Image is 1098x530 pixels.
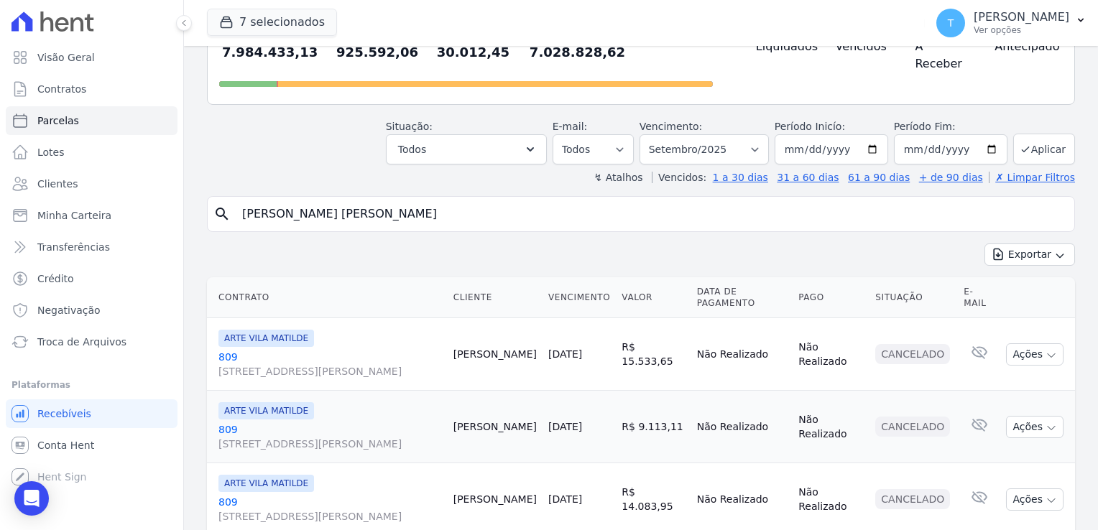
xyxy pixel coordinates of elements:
span: Clientes [37,177,78,191]
td: [PERSON_NAME] [448,318,543,391]
label: Período Inicío: [775,121,845,132]
button: Todos [386,134,547,164]
a: Recebíveis [6,399,177,428]
button: Ações [1006,343,1064,366]
th: E-mail [958,277,1000,318]
a: [DATE] [548,421,582,432]
button: T [PERSON_NAME] Ver opções [925,3,1098,43]
a: 1 a 30 dias [713,172,768,183]
a: Contratos [6,75,177,103]
a: 809[STREET_ADDRESS][PERSON_NAME] [218,495,442,524]
label: Vencimento: [640,121,702,132]
a: Clientes [6,169,177,198]
th: Valor [616,277,691,318]
span: Minha Carteira [37,208,111,223]
a: Minha Carteira [6,201,177,230]
label: E-mail: [553,121,588,132]
input: Buscar por nome do lote ou do cliente [234,200,1069,228]
i: search [213,205,231,223]
div: Open Intercom Messenger [14,481,49,516]
span: Negativação [37,303,101,317]
td: R$ 15.533,65 [616,318,691,391]
span: Parcelas [37,113,79,128]
span: ARTE VILA MATILDE [218,402,314,419]
a: Crédito [6,264,177,293]
th: Vencimento [543,277,616,318]
button: Aplicar [1013,134,1075,164]
label: Período Fim: [894,119,1007,134]
span: [STREET_ADDRESS][PERSON_NAME] [218,364,442,378]
p: Ver opções [974,24,1069,36]
td: Não Realizado [691,318,793,391]
a: Parcelas [6,106,177,135]
td: Não Realizado [793,318,869,391]
td: [PERSON_NAME] [448,391,543,463]
label: Situação: [386,121,433,132]
span: T [948,18,954,28]
button: Ações [1006,488,1064,511]
a: Negativação [6,296,177,325]
span: Transferências [37,240,110,254]
span: Conta Hent [37,438,94,452]
p: [PERSON_NAME] [974,10,1069,24]
a: Conta Hent [6,431,177,460]
a: 809[STREET_ADDRESS][PERSON_NAME] [218,422,442,451]
span: Troca de Arquivos [37,335,126,349]
span: ARTE VILA MATILDE [218,475,314,492]
a: Lotes [6,138,177,167]
button: Exportar [984,243,1075,266]
h4: A Receber [915,38,972,73]
span: Contratos [37,82,86,96]
th: Pago [793,277,869,318]
th: Data de Pagamento [691,277,793,318]
div: Cancelado [875,417,950,437]
button: Ações [1006,416,1064,438]
td: Não Realizado [793,391,869,463]
span: [STREET_ADDRESS][PERSON_NAME] [218,437,442,451]
span: ARTE VILA MATILDE [218,330,314,347]
td: R$ 9.113,11 [616,391,691,463]
label: ↯ Atalhos [594,172,642,183]
h4: Vencidos [836,38,892,55]
span: Lotes [37,145,65,159]
td: Não Realizado [691,391,793,463]
span: Todos [398,141,426,158]
a: 61 a 90 dias [848,172,910,183]
h4: Antecipado [995,38,1051,55]
th: Situação [869,277,958,318]
div: Cancelado [875,489,950,509]
h4: Liquidados [756,38,813,55]
a: [DATE] [548,348,582,360]
span: Crédito [37,271,74,286]
a: 809[STREET_ADDRESS][PERSON_NAME] [218,350,442,378]
label: Vencidos: [652,172,706,183]
a: [DATE] [548,493,582,505]
a: Troca de Arquivos [6,327,177,356]
div: Plataformas [11,376,172,394]
a: Visão Geral [6,43,177,72]
span: Recebíveis [37,406,91,421]
a: 31 a 60 dias [777,172,839,183]
a: ✗ Limpar Filtros [989,172,1075,183]
button: 7 selecionados [207,9,337,36]
th: Cliente [448,277,543,318]
div: Cancelado [875,344,950,364]
a: + de 90 dias [919,172,983,183]
span: Visão Geral [37,50,95,65]
th: Contrato [207,277,448,318]
span: [STREET_ADDRESS][PERSON_NAME] [218,509,442,524]
a: Transferências [6,233,177,261]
